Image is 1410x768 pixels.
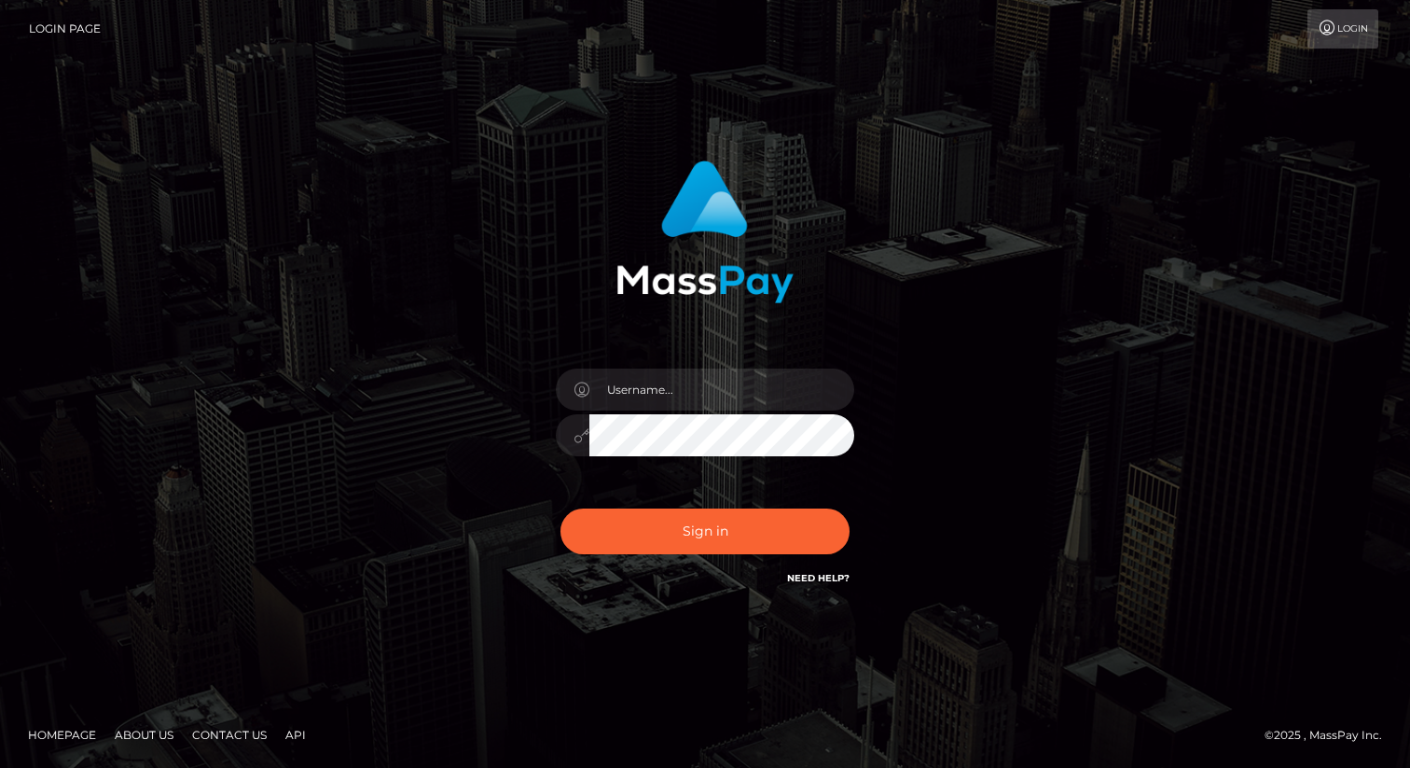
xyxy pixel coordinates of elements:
a: Login Page [29,9,101,49]
a: Homepage [21,720,104,749]
a: API [278,720,313,749]
img: MassPay Login [616,161,794,303]
div: © 2025 , MassPay Inc. [1265,725,1396,746]
input: Username... [589,369,854,411]
a: Login [1307,9,1378,49]
a: Contact Us [185,720,274,749]
button: Sign in [560,509,850,554]
a: Need Help? [787,572,850,584]
a: About Us [107,720,181,749]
